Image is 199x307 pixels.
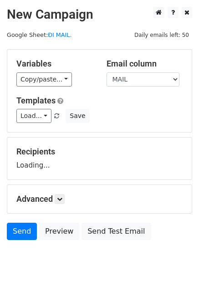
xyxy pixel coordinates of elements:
div: Loading... [16,147,183,170]
button: Save [66,109,89,123]
h5: Email column [107,59,183,69]
span: Daily emails left: 50 [131,30,192,40]
a: Send Test Email [82,223,151,240]
a: Load... [16,109,51,123]
a: Send [7,223,37,240]
a: Daily emails left: 50 [131,31,192,38]
a: Templates [16,96,56,105]
h5: Recipients [16,147,183,157]
a: Preview [39,223,79,240]
a: Copy/paste... [16,72,72,87]
small: Google Sheet: [7,31,72,38]
h5: Advanced [16,194,183,204]
h2: New Campaign [7,7,192,22]
h5: Variables [16,59,93,69]
a: ĐI MAIL. [48,31,71,38]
